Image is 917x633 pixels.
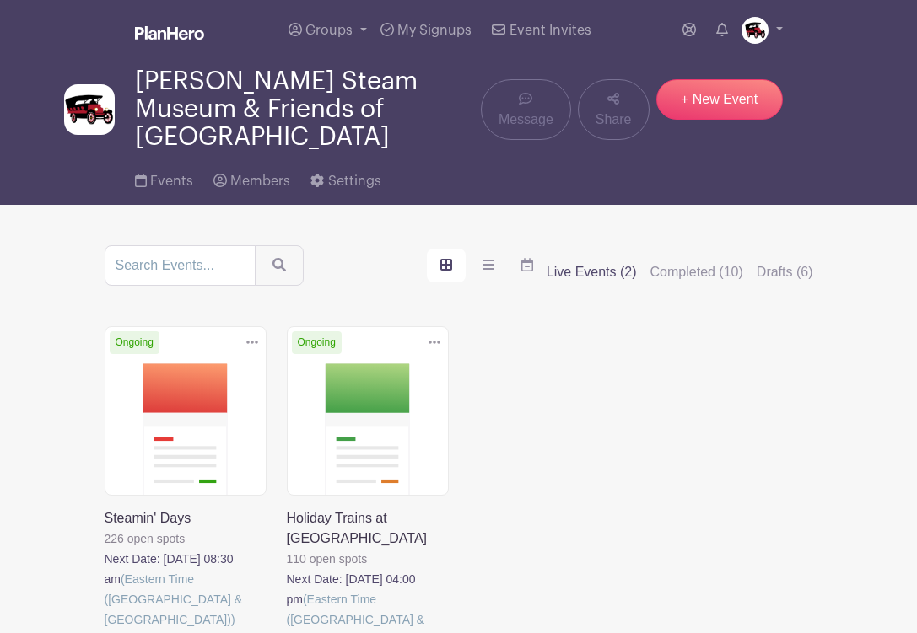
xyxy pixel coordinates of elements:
[547,262,637,282] label: Live Events (2)
[213,151,290,205] a: Members
[135,26,204,40] img: logo_white-6c42ec7e38ccf1d336a20a19083b03d10ae64f83f12c07503d8b9e83406b4c7d.svg
[742,17,769,44] img: FINAL_LOGOS-15.jpg
[578,79,650,140] a: Share
[150,174,193,188] span: Events
[650,262,743,282] label: Completed (10)
[499,110,553,130] span: Message
[510,24,591,37] span: Event Invites
[135,151,193,205] a: Events
[757,262,813,282] label: Drafts (6)
[427,249,547,282] div: order and view
[481,79,571,140] a: Message
[135,67,481,151] span: [PERSON_NAME] Steam Museum & Friends of [GEOGRAPHIC_DATA]
[656,79,783,120] a: + New Event
[596,110,632,130] span: Share
[64,84,115,135] img: FINAL_LOGOS-15.jpg
[230,174,290,188] span: Members
[310,151,380,205] a: Settings
[397,24,472,37] span: My Signups
[328,174,381,188] span: Settings
[105,245,256,286] input: Search Events...
[305,24,353,37] span: Groups
[547,262,813,282] div: filters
